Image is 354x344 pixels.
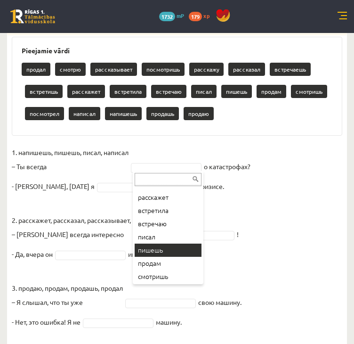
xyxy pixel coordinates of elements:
div: пишешь [135,244,201,257]
div: продам [135,257,201,270]
div: смотришь [135,270,201,283]
div: расскажет [135,191,201,204]
div: встретила [135,204,201,217]
div: встречаю [135,217,201,230]
div: писал [135,230,201,244]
